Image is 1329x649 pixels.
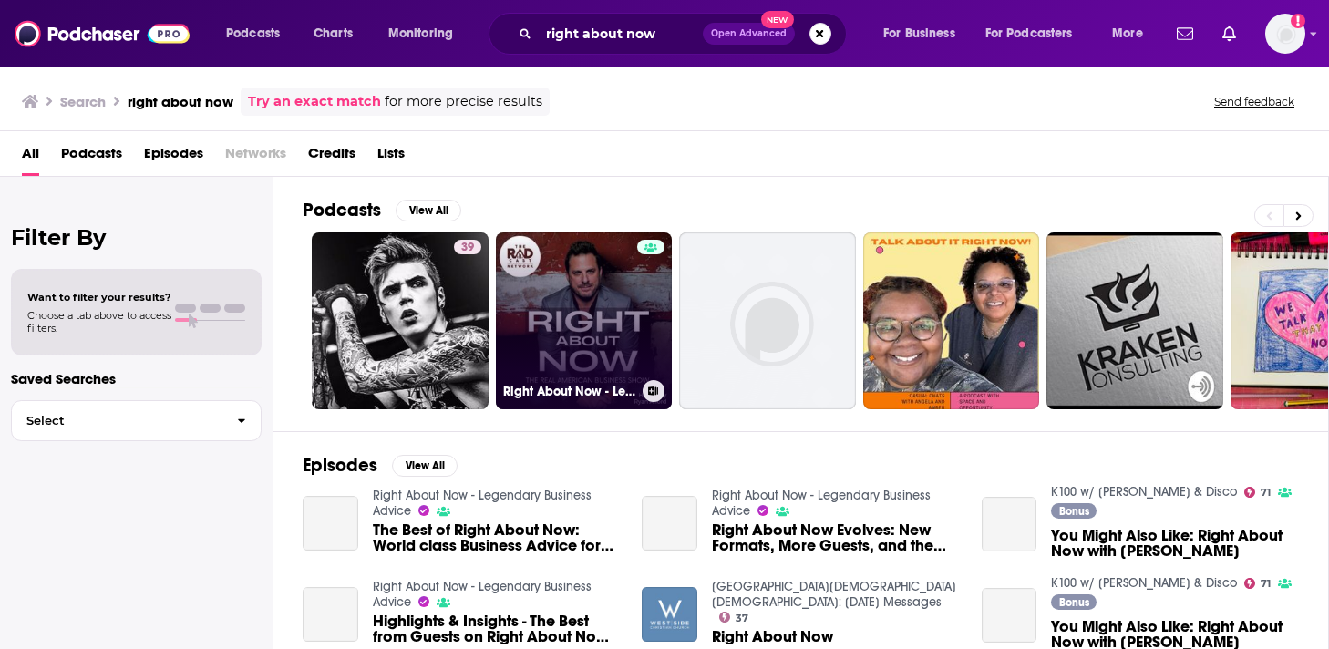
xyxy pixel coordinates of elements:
[1169,18,1200,49] a: Show notifications dropdown
[1051,528,1299,559] a: You Might Also Like: Right About Now with Ryan Alford
[308,139,355,176] a: Credits
[1059,597,1089,608] span: Bonus
[736,614,748,623] span: 37
[12,415,222,427] span: Select
[496,232,673,409] a: Right About Now - Legendary Business Advice
[982,588,1037,644] a: You Might Also Like: Right About Now with Ryan Alford
[385,91,542,112] span: for more precise results
[712,579,956,610] a: West Side Christian Church: Sunday Messages
[985,21,1073,46] span: For Podcasters
[144,139,203,176] a: Episodes
[225,139,286,176] span: Networks
[303,199,381,221] h2: Podcasts
[871,19,978,48] button: open menu
[712,629,833,644] a: Right About Now
[303,199,461,221] a: PodcastsView All
[642,496,697,551] a: Right About Now Evolves: New Formats, More Guests, and the Launch of Collectibles on SI
[982,497,1037,552] a: You Might Also Like: Right About Now with Ryan Alford
[15,16,190,51] img: Podchaser - Follow, Share and Rate Podcasts
[1244,578,1271,589] a: 71
[1112,21,1143,46] span: More
[1261,580,1271,588] span: 71
[213,19,304,48] button: open menu
[1244,487,1271,498] a: 71
[312,232,489,409] a: 39
[373,613,621,644] a: Highlights & Insights - The Best from Guests on Right About Now First Half of 2024
[396,200,461,221] button: View All
[503,384,635,399] h3: Right About Now - Legendary Business Advice
[27,309,171,335] span: Choose a tab above to access filters.
[248,91,381,112] a: Try an exact match
[303,454,377,477] h2: Episodes
[712,522,960,553] a: Right About Now Evolves: New Formats, More Guests, and the Launch of Collectibles on SI
[761,11,794,28] span: New
[60,93,106,110] h3: Search
[703,23,795,45] button: Open AdvancedNew
[539,19,703,48] input: Search podcasts, credits, & more...
[1261,489,1271,497] span: 71
[61,139,122,176] a: Podcasts
[1291,14,1305,28] svg: Add a profile image
[712,488,931,519] a: Right About Now - Legendary Business Advice
[388,21,453,46] span: Monitoring
[303,496,358,551] a: The Best of Right About Now: World class Business Advice for Entrepreneurs
[11,224,262,251] h2: Filter By
[1215,18,1243,49] a: Show notifications dropdown
[392,455,458,477] button: View All
[461,239,474,257] span: 39
[22,139,39,176] a: All
[303,454,458,477] a: EpisodesView All
[27,291,171,304] span: Want to filter your results?
[642,587,697,643] img: Right About Now
[974,19,1099,48] button: open menu
[314,21,353,46] span: Charts
[506,13,864,55] div: Search podcasts, credits, & more...
[373,488,592,519] a: Right About Now - Legendary Business Advice
[711,29,787,38] span: Open Advanced
[1209,94,1300,109] button: Send feedback
[1265,14,1305,54] img: User Profile
[454,240,481,254] a: 39
[883,21,955,46] span: For Business
[1265,14,1305,54] span: Logged in as sophiak
[719,612,748,623] a: 37
[1059,506,1089,517] span: Bonus
[1051,575,1237,591] a: K100 w/ Konnan & Disco
[1051,484,1237,500] a: K100 w/ Konnan & Disco
[376,19,477,48] button: open menu
[302,19,364,48] a: Charts
[226,21,280,46] span: Podcasts
[303,587,358,643] a: Highlights & Insights - The Best from Guests on Right About Now First Half of 2024
[1099,19,1166,48] button: open menu
[11,400,262,441] button: Select
[1265,14,1305,54] button: Show profile menu
[11,370,262,387] p: Saved Searches
[377,139,405,176] a: Lists
[128,93,233,110] h3: right about now
[1051,528,1299,559] span: You Might Also Like: Right About Now with [PERSON_NAME]
[373,579,592,610] a: Right About Now - Legendary Business Advice
[373,522,621,553] a: The Best of Right About Now: World class Business Advice for Entrepreneurs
